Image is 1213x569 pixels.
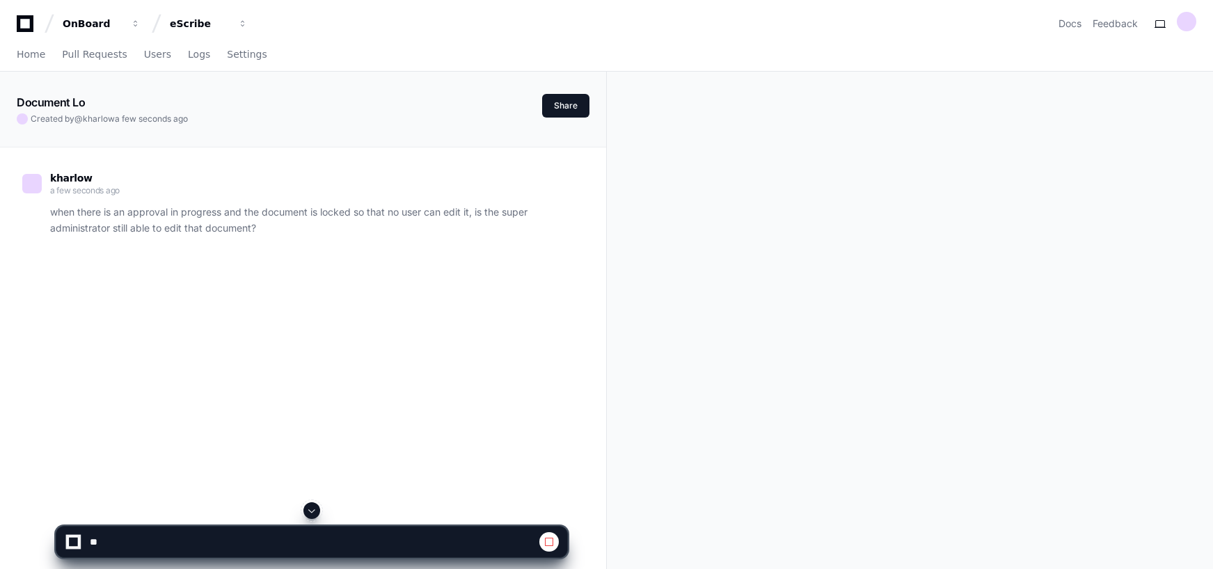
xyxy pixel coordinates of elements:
a: Home [17,39,45,71]
a: Pull Requests [62,39,127,71]
div: eScribe [170,17,230,31]
span: Users [144,50,171,58]
p: when there is an approval in progress and the document is locked so that no user can edit it, is ... [50,205,567,237]
button: Share [542,94,589,118]
app-text-character-animate: Document Lo [17,95,86,109]
a: Users [144,39,171,71]
span: Created by [31,113,188,125]
span: @ [74,113,83,124]
span: Settings [227,50,267,58]
button: Feedback [1093,17,1138,31]
span: a few seconds ago [115,113,188,124]
span: kharlow [50,173,93,184]
a: Logs [188,39,210,71]
div: OnBoard [63,17,122,31]
button: eScribe [164,11,253,36]
a: Settings [227,39,267,71]
button: OnBoard [57,11,146,36]
span: Logs [188,50,210,58]
span: Pull Requests [62,50,127,58]
a: Docs [1059,17,1081,31]
span: a few seconds ago [50,185,120,195]
span: kharlow [83,113,115,124]
span: Home [17,50,45,58]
